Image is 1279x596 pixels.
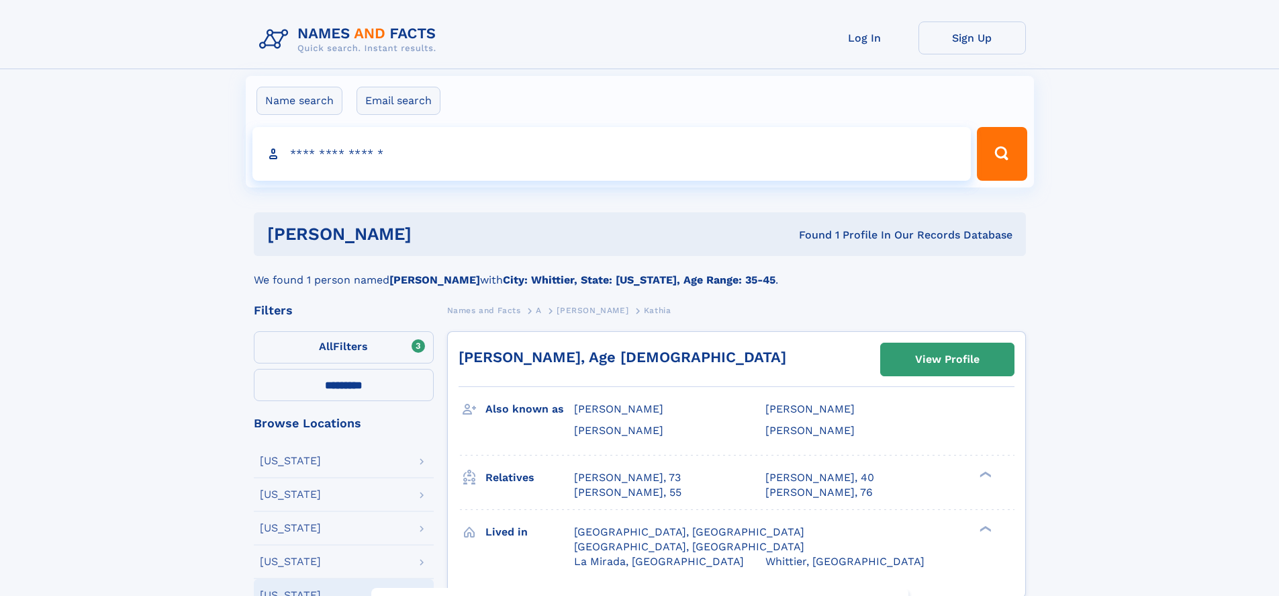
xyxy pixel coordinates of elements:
[260,556,321,567] div: [US_STATE]
[447,302,521,318] a: Names and Facts
[260,523,321,534] div: [US_STATE]
[319,340,333,353] span: All
[503,273,775,286] b: City: Whittier, State: [US_STATE], Age Range: 35-45
[485,521,574,544] h3: Lived in
[918,22,1026,54] a: Sign Up
[765,424,855,437] span: [PERSON_NAME]
[644,306,671,315] span: Kathia
[254,22,447,58] img: Logo Names and Facts
[357,87,440,115] label: Email search
[574,424,663,437] span: [PERSON_NAME]
[557,306,628,315] span: [PERSON_NAME]
[485,398,574,421] h3: Also known as
[260,489,321,500] div: [US_STATE]
[536,302,542,318] a: A
[389,273,480,286] b: [PERSON_NAME]
[485,466,574,489] h3: Relatives
[252,127,972,181] input: search input
[536,306,542,315] span: A
[976,524,992,533] div: ❯
[811,22,918,54] a: Log In
[574,485,681,500] a: [PERSON_NAME], 55
[256,87,342,115] label: Name search
[605,228,1012,243] div: Found 1 Profile In Our Records Database
[574,540,804,553] span: [GEOGRAPHIC_DATA], [GEOGRAPHIC_DATA]
[254,256,1026,288] div: We found 1 person named with .
[254,417,434,429] div: Browse Locations
[977,127,1027,181] button: Search Button
[260,456,321,466] div: [US_STATE]
[915,344,980,375] div: View Profile
[765,402,855,415] span: [PERSON_NAME]
[765,555,925,568] span: Whittier, [GEOGRAPHIC_DATA]
[557,302,628,318] a: [PERSON_NAME]
[254,331,434,364] label: Filters
[459,349,786,366] a: [PERSON_NAME], Age [DEMOGRAPHIC_DATA]
[267,226,606,243] h1: [PERSON_NAME]
[574,555,744,568] span: La Mirada, [GEOGRAPHIC_DATA]
[574,402,663,415] span: [PERSON_NAME]
[254,304,434,316] div: Filters
[574,525,804,538] span: [GEOGRAPHIC_DATA], [GEOGRAPHIC_DATA]
[976,470,992,478] div: ❯
[881,343,1014,376] a: View Profile
[765,470,874,485] a: [PERSON_NAME], 40
[574,470,681,485] a: [PERSON_NAME], 73
[765,485,873,500] a: [PERSON_NAME], 76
